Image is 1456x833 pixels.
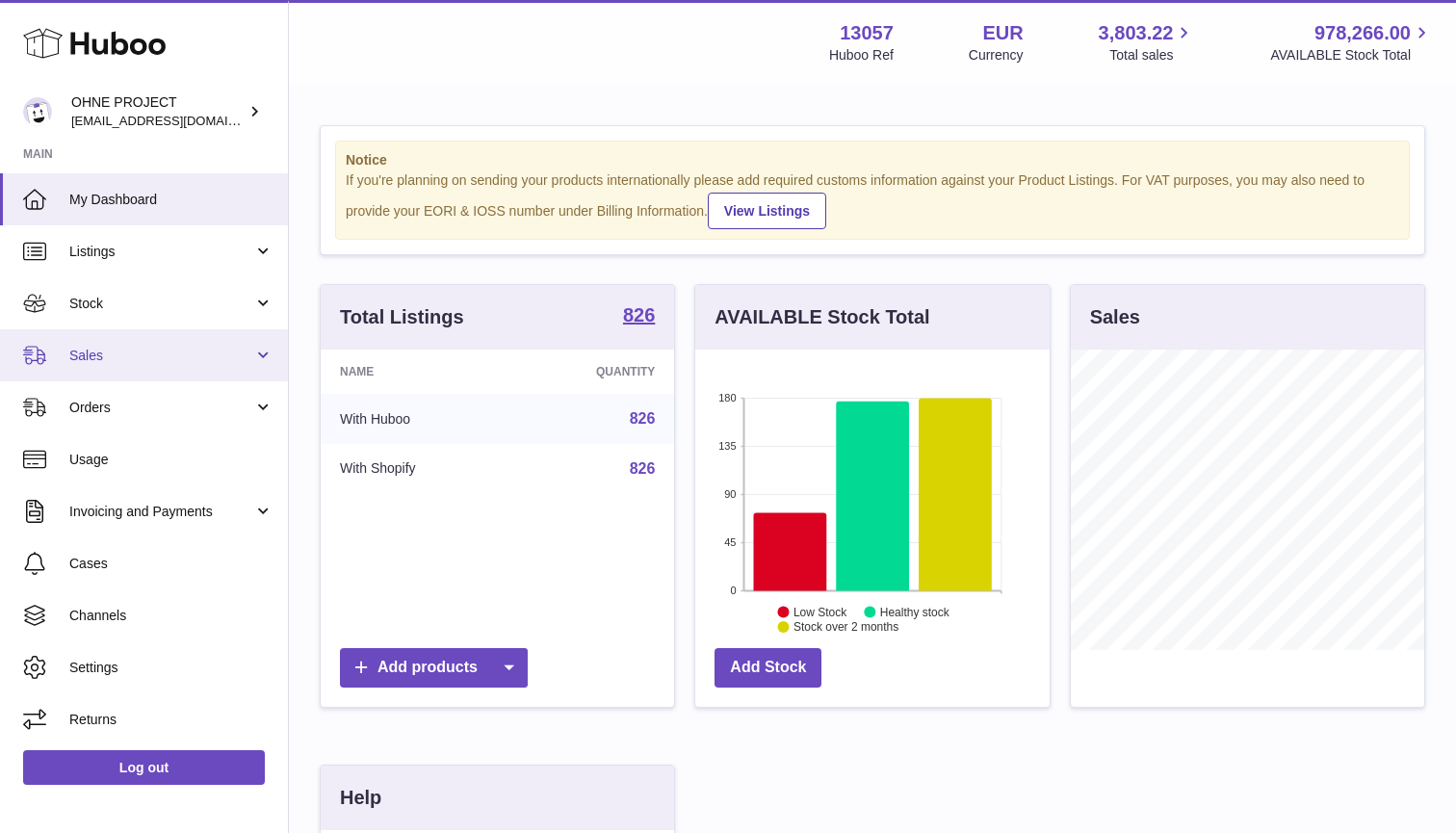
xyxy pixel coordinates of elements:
[880,605,950,618] text: Healthy stock
[321,444,511,494] td: With Shopify
[340,785,381,811] h3: Help
[69,607,273,625] span: Channels
[69,451,273,469] span: Usage
[708,193,826,229] a: View Listings
[71,93,245,130] div: OHNE PROJECT
[340,304,464,330] h3: Total Listings
[346,151,1399,169] strong: Notice
[623,305,655,325] strong: 826
[69,711,273,729] span: Returns
[630,460,656,477] a: 826
[718,440,736,452] text: 135
[1099,20,1174,46] span: 3,803.22
[715,304,929,330] h3: AVAILABLE Stock Total
[69,503,253,521] span: Invoicing and Payments
[829,46,894,65] div: Huboo Ref
[340,648,528,688] a: Add products
[1270,20,1433,65] a: 978,266.00 AVAILABLE Stock Total
[321,350,511,394] th: Name
[511,350,674,394] th: Quantity
[69,347,253,365] span: Sales
[725,488,737,500] text: 90
[982,20,1023,46] strong: EUR
[346,171,1399,229] div: If you're planning on sending your products internationally please add required customs informati...
[840,20,894,46] strong: 13057
[23,97,52,126] img: support@ohneproject.com
[725,536,737,548] text: 45
[69,555,273,573] span: Cases
[71,113,283,128] span: [EMAIL_ADDRESS][DOMAIN_NAME]
[69,191,273,209] span: My Dashboard
[69,243,253,261] span: Listings
[69,295,253,313] span: Stock
[69,399,253,417] span: Orders
[623,305,655,328] a: 826
[793,620,898,634] text: Stock over 2 months
[1314,20,1411,46] span: 978,266.00
[69,659,273,677] span: Settings
[1109,46,1195,65] span: Total sales
[1099,20,1196,65] a: 3,803.22 Total sales
[1270,46,1433,65] span: AVAILABLE Stock Total
[969,46,1024,65] div: Currency
[23,750,265,785] a: Log out
[718,392,736,403] text: 180
[630,410,656,427] a: 826
[793,605,847,618] text: Low Stock
[715,648,821,688] a: Add Stock
[731,585,737,596] text: 0
[321,394,511,444] td: With Huboo
[1090,304,1140,330] h3: Sales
